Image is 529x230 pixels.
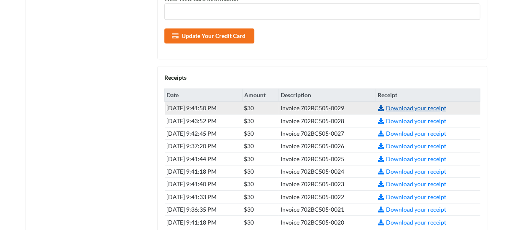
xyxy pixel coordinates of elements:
[279,140,376,152] td: Invoice 702BC505-0026
[279,152,376,165] td: Invoice 702BC505-0025
[165,216,243,228] td: [DATE] 9:41:18 PM
[242,190,279,203] td: $30
[242,203,279,215] td: $30
[167,8,480,15] iframe: Secure card payment input frame
[279,216,376,228] td: Invoice 702BC505-0020
[165,152,243,165] td: [DATE] 9:41:44 PM
[279,178,376,190] td: Invoice 702BC505-0023
[242,101,279,114] td: $30
[165,190,243,203] td: [DATE] 9:41:33 PM
[242,178,279,190] td: $30
[242,216,279,228] td: $30
[377,219,446,226] a: Download your receipt
[279,165,376,177] td: Invoice 702BC505-0024
[242,127,279,139] td: $30
[377,142,446,149] a: Download your receipt
[377,193,446,200] a: Download your receipt
[377,130,446,137] a: Download your receipt
[377,206,446,213] a: Download your receipt
[165,101,243,114] td: [DATE] 9:41:50 PM
[377,104,446,111] a: Download your receipt
[164,28,254,43] button: Update Your Credit Card
[165,178,243,190] td: [DATE] 9:41:40 PM
[377,180,446,187] a: Download your receipt
[242,114,279,127] td: $30
[279,190,376,203] td: Invoice 702BC505-0022
[165,165,243,177] td: [DATE] 9:41:18 PM
[165,140,243,152] td: [DATE] 9:37:20 PM
[242,165,279,177] td: $30
[279,203,376,215] td: Invoice 702BC505-0021
[242,88,279,101] th: Amount
[242,140,279,152] td: $30
[279,114,376,127] td: Invoice 702BC505-0028
[377,168,446,175] a: Download your receipt
[165,203,243,215] td: [DATE] 9:36:35 PM
[279,88,376,101] th: Description
[165,127,243,139] td: [DATE] 9:42:45 PM
[165,114,243,127] td: [DATE] 9:43:52 PM
[164,74,187,81] span: Receipts
[279,127,376,139] td: Invoice 702BC505-0027
[165,88,243,101] th: Date
[376,88,480,101] th: Receipt
[377,117,446,124] a: Download your receipt
[377,155,446,162] a: Download your receipt
[279,101,376,114] td: Invoice 702BC505-0029
[242,152,279,165] td: $30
